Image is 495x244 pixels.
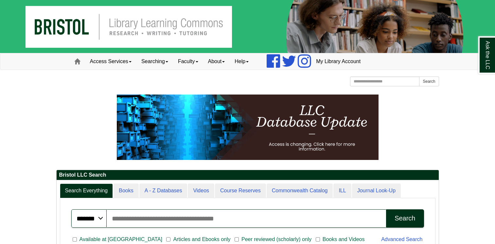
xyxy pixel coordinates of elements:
[230,53,254,70] a: Help
[215,183,266,198] a: Course Reserves
[419,77,439,86] button: Search
[381,236,422,242] a: Advanced Search
[173,53,203,70] a: Faculty
[235,236,239,242] input: Peer reviewed (scholarly) only
[170,235,233,243] span: Articles and Ebooks only
[114,183,138,198] a: Books
[77,235,165,243] span: Available at [GEOGRAPHIC_DATA]
[203,53,230,70] a: About
[311,53,365,70] a: My Library Account
[117,95,379,160] img: HTML tutorial
[386,209,424,228] button: Search
[239,235,314,243] span: Peer reviewed (scholarly) only
[395,215,415,222] div: Search
[57,170,439,180] h2: Bristol LLC Search
[320,235,367,243] span: Books and Videos
[166,236,170,242] input: Articles and Ebooks only
[267,183,333,198] a: Commonwealth Catalog
[352,183,401,198] a: Journal Look-Up
[85,53,136,70] a: Access Services
[73,236,77,242] input: Available at [GEOGRAPHIC_DATA]
[333,183,351,198] a: ILL
[60,183,113,198] a: Search Everything
[139,183,187,198] a: A - Z Databases
[316,236,320,242] input: Books and Videos
[188,183,214,198] a: Videos
[136,53,173,70] a: Searching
